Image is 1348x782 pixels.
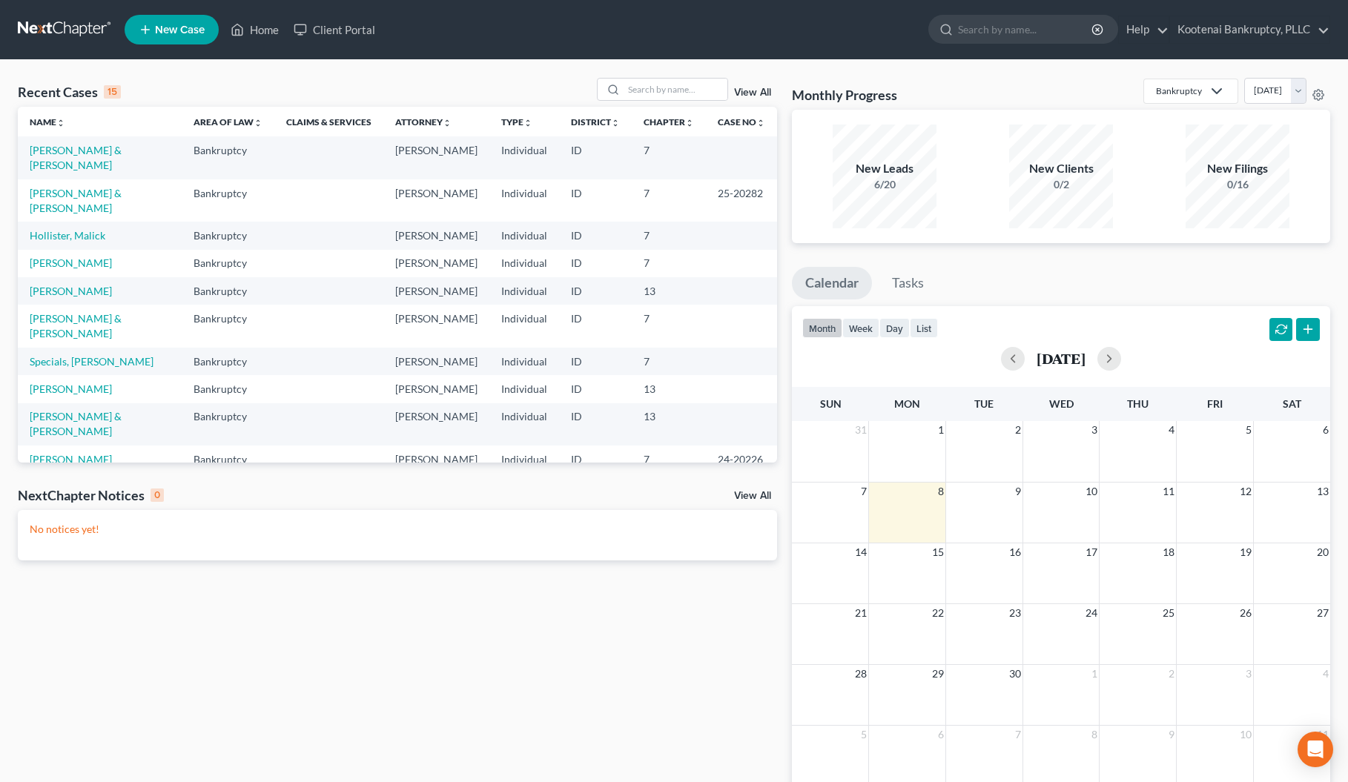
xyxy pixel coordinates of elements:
span: 24 [1084,604,1099,622]
td: Bankruptcy [182,250,274,277]
span: 31 [853,421,868,439]
a: [PERSON_NAME] [30,382,112,395]
td: [PERSON_NAME] [383,222,489,249]
td: Bankruptcy [182,305,274,347]
td: ID [559,179,632,222]
span: 5 [1244,421,1253,439]
td: Individual [489,136,559,179]
span: 16 [1008,543,1022,561]
span: Fri [1207,397,1223,410]
td: [PERSON_NAME] [383,277,489,305]
div: Open Intercom Messenger [1298,732,1333,767]
span: Wed [1049,397,1074,410]
td: ID [559,222,632,249]
td: Individual [489,375,559,402]
td: ID [559,403,632,445]
a: Case Nounfold_more [718,116,765,127]
a: Hollister, Malick [30,229,105,242]
span: 25 [1161,604,1176,622]
span: 12 [1238,483,1253,500]
td: [PERSON_NAME] [383,305,489,347]
a: [PERSON_NAME] [30,453,112,465]
td: 7 [632,305,706,347]
a: Area of Lawunfold_more [194,116,262,127]
td: Bankruptcy [182,222,274,249]
span: 18 [1161,543,1176,561]
span: 11 [1315,726,1330,743]
span: 4 [1167,421,1176,439]
span: Thu [1127,397,1149,410]
span: Sun [820,397,842,410]
td: Bankruptcy [182,136,274,179]
span: 29 [931,665,945,683]
td: ID [559,305,632,347]
div: 0 [151,488,164,502]
span: 15 [931,543,945,561]
span: 7 [1014,726,1022,743]
td: 13 [632,403,706,445]
button: list [910,318,938,338]
span: 3 [1090,421,1099,439]
td: 7 [632,348,706,375]
div: New Filings [1186,160,1289,177]
td: ID [559,250,632,277]
div: New Clients [1009,160,1113,177]
td: Bankruptcy [182,348,274,375]
td: ID [559,445,632,473]
td: 13 [632,277,706,305]
span: 20 [1315,543,1330,561]
div: Bankruptcy [1156,85,1202,97]
h3: Monthly Progress [792,86,897,104]
a: Tasks [879,267,937,299]
span: 6 [1321,421,1330,439]
i: unfold_more [443,119,452,127]
td: Individual [489,179,559,222]
a: Nameunfold_more [30,116,65,127]
td: 7 [632,445,706,473]
div: 15 [104,85,121,99]
i: unfold_more [56,119,65,127]
td: Individual [489,348,559,375]
td: Individual [489,445,559,473]
span: 5 [859,726,868,743]
span: 8 [1090,726,1099,743]
td: [PERSON_NAME] [383,250,489,277]
a: Attorneyunfold_more [395,116,452,127]
td: [PERSON_NAME] [383,403,489,445]
button: month [802,318,842,338]
i: unfold_more [756,119,765,127]
span: 8 [936,483,945,500]
td: ID [559,136,632,179]
span: 14 [853,543,868,561]
span: 7 [859,483,868,500]
span: 19 [1238,543,1253,561]
div: 0/2 [1009,177,1113,192]
td: Individual [489,277,559,305]
td: ID [559,277,632,305]
span: 30 [1008,665,1022,683]
span: 27 [1315,604,1330,622]
td: Bankruptcy [182,375,274,402]
span: New Case [155,24,205,36]
a: Specials, [PERSON_NAME] [30,355,153,368]
i: unfold_more [611,119,620,127]
a: Help [1119,16,1169,43]
span: 2 [1167,665,1176,683]
span: Tue [974,397,994,410]
button: day [879,318,910,338]
a: Typeunfold_more [501,116,532,127]
span: 23 [1008,604,1022,622]
td: 7 [632,179,706,222]
a: [PERSON_NAME] [30,285,112,297]
a: [PERSON_NAME] & [PERSON_NAME] [30,187,122,214]
td: [PERSON_NAME] [383,375,489,402]
div: New Leads [833,160,936,177]
td: [PERSON_NAME] [383,136,489,179]
i: unfold_more [685,119,694,127]
a: Home [223,16,286,43]
span: 1 [936,421,945,439]
span: 1 [1090,665,1099,683]
td: ID [559,348,632,375]
td: [PERSON_NAME] [383,179,489,222]
i: unfold_more [523,119,532,127]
